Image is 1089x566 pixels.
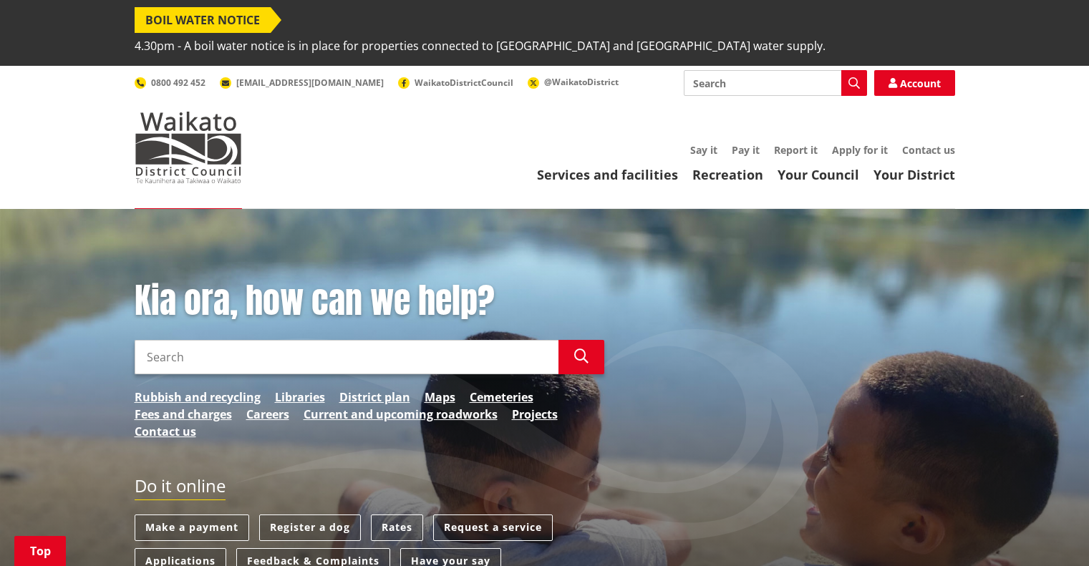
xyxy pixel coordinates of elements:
h1: Kia ora, how can we help? [135,280,604,322]
input: Search input [684,70,867,96]
span: 0800 492 452 [151,77,205,89]
input: Search input [135,340,558,374]
a: @WaikatoDistrict [528,76,619,88]
a: Say it [690,143,717,157]
a: Account [874,70,955,96]
a: Projects [512,406,558,423]
span: BOIL WATER NOTICE [135,7,271,33]
a: Maps [425,389,455,406]
span: 4.30pm - A boil water notice is in place for properties connected to [GEOGRAPHIC_DATA] and [GEOGR... [135,33,826,59]
a: [EMAIL_ADDRESS][DOMAIN_NAME] [220,77,384,89]
a: Fees and charges [135,406,232,423]
span: @WaikatoDistrict [544,76,619,88]
a: Report it [774,143,818,157]
a: Libraries [275,389,325,406]
img: Waikato District Council - Te Kaunihera aa Takiwaa o Waikato [135,112,242,183]
a: Register a dog [259,514,361,541]
h2: Do it online [135,476,226,501]
span: [EMAIL_ADDRESS][DOMAIN_NAME] [236,77,384,89]
a: Rates [371,514,423,541]
a: Make a payment [135,514,249,541]
a: Contact us [135,423,196,440]
a: Rubbish and recycling [135,389,261,406]
a: 0800 492 452 [135,77,205,89]
a: Current and upcoming roadworks [304,406,498,423]
a: Pay it [732,143,760,157]
a: Careers [246,406,289,423]
a: District plan [339,389,410,406]
a: Cemeteries [470,389,533,406]
span: WaikatoDistrictCouncil [415,77,513,89]
a: Apply for it [832,143,888,157]
a: WaikatoDistrictCouncil [398,77,513,89]
a: Your Council [778,166,859,183]
a: Services and facilities [537,166,678,183]
a: Your District [873,166,955,183]
a: Contact us [902,143,955,157]
a: Recreation [692,166,763,183]
a: Request a service [433,514,553,541]
a: Top [14,536,66,566]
